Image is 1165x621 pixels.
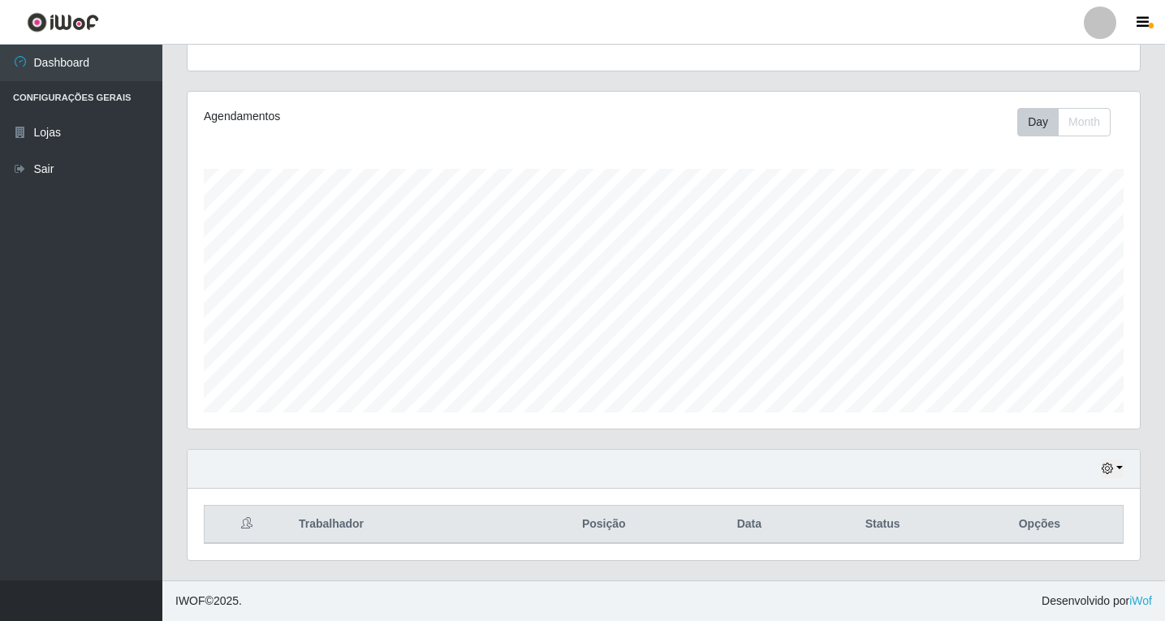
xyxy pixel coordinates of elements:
[1017,108,1124,136] div: Toolbar with button groups
[518,506,689,544] th: Posição
[689,506,809,544] th: Data
[175,593,242,610] span: © 2025 .
[1017,108,1059,136] button: Day
[289,506,518,544] th: Trabalhador
[1058,108,1111,136] button: Month
[956,506,1124,544] th: Opções
[204,108,573,125] div: Agendamentos
[1017,108,1111,136] div: First group
[1042,593,1152,610] span: Desenvolvido por
[1129,594,1152,607] a: iWof
[27,12,99,32] img: CoreUI Logo
[809,506,956,544] th: Status
[175,594,205,607] span: IWOF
